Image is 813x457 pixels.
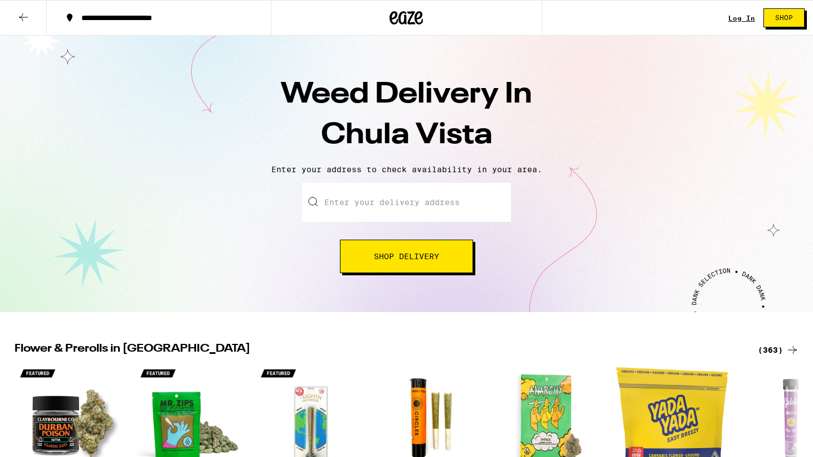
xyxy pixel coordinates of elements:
input: Enter your delivery address [302,183,511,222]
span: Shop [775,14,793,21]
button: Shop [763,8,805,27]
span: Shop Delivery [374,252,439,260]
a: (363) [758,343,799,357]
span: Chula Vista [321,121,493,150]
div: Log In [728,14,755,22]
h2: Flower & Prerolls in [GEOGRAPHIC_DATA] [14,343,744,357]
button: Shop Delivery [340,240,473,273]
h1: Weed Delivery In [212,75,602,156]
p: Enter your address to check availability in your area. [11,165,802,174]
